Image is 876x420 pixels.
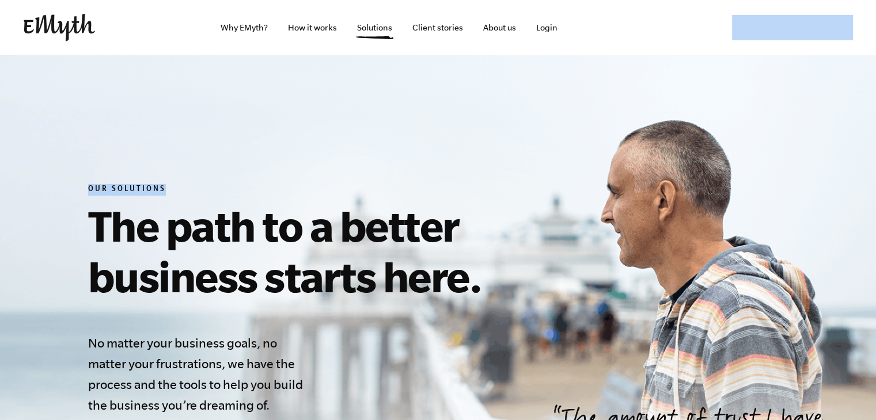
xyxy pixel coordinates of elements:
[88,333,309,415] h4: No matter your business goals, no matter your frustrations, we have the process and the tools to ...
[88,184,613,196] h6: Our Solutions
[88,200,613,301] h1: The path to a better business starts here.
[732,15,853,40] iframe: Embedded CTA
[818,365,876,420] iframe: Chat Widget
[605,15,726,40] iframe: Embedded CTA
[24,14,95,41] img: EMyth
